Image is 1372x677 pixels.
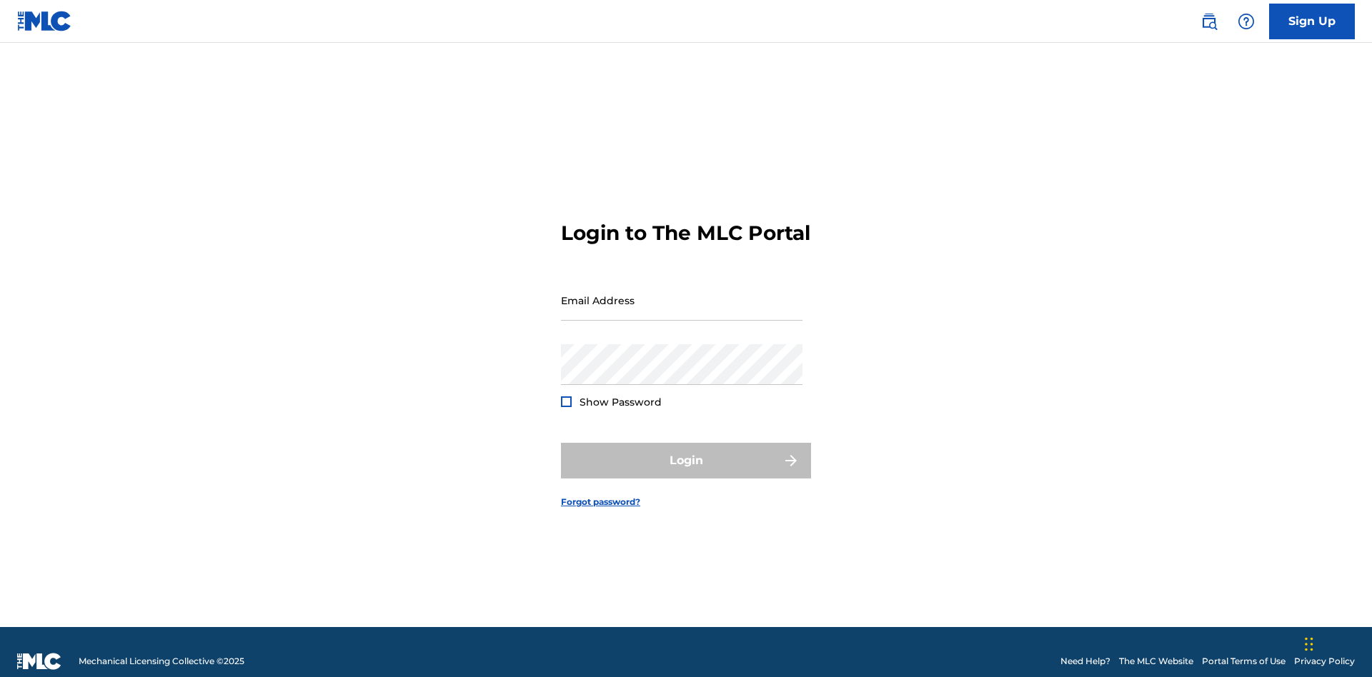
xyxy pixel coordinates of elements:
[17,11,72,31] img: MLC Logo
[1200,13,1218,30] img: search
[1294,655,1355,668] a: Privacy Policy
[1060,655,1110,668] a: Need Help?
[1238,13,1255,30] img: help
[1232,7,1261,36] div: Help
[1119,655,1193,668] a: The MLC Website
[561,221,810,246] h3: Login to The MLC Portal
[1269,4,1355,39] a: Sign Up
[79,655,244,668] span: Mechanical Licensing Collective © 2025
[1195,7,1223,36] a: Public Search
[1305,623,1313,666] div: Drag
[561,496,640,508] a: Forgot password?
[1202,655,1286,668] a: Portal Terms of Use
[1301,608,1372,677] iframe: Chat Widget
[17,653,61,670] img: logo
[580,396,662,408] span: Show Password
